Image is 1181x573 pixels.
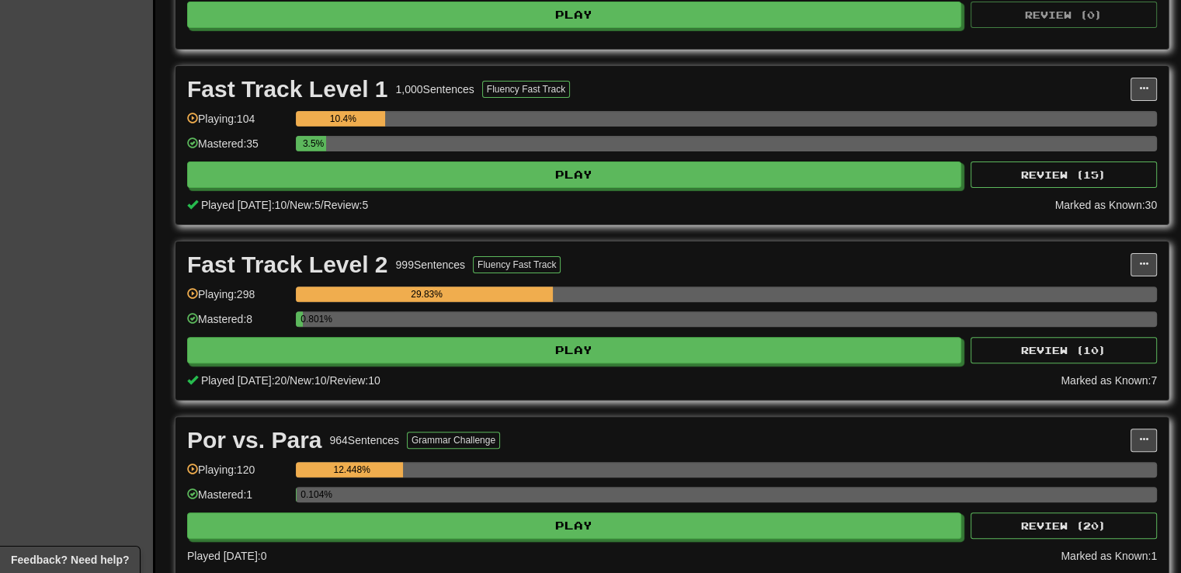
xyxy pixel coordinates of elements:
[300,462,403,477] div: 12.448%
[300,286,553,302] div: 29.83%
[187,487,288,512] div: Mastered: 1
[287,199,290,211] span: /
[187,462,288,488] div: Playing: 120
[473,256,561,273] button: Fluency Fast Track
[300,111,385,127] div: 10.4%
[396,82,474,97] div: 1,000 Sentences
[187,550,266,562] span: Played [DATE]: 0
[971,2,1157,28] button: Review (0)
[187,311,288,337] div: Mastered: 8
[321,199,324,211] span: /
[11,552,129,568] span: Open feedback widget
[187,78,388,101] div: Fast Track Level 1
[187,429,321,452] div: Por vs. Para
[187,512,961,539] button: Play
[287,374,290,387] span: /
[329,374,380,387] span: Review: 10
[971,161,1157,188] button: Review (15)
[300,136,326,151] div: 3.5%
[187,337,961,363] button: Play
[971,337,1157,363] button: Review (10)
[396,257,466,273] div: 999 Sentences
[407,432,500,449] button: Grammar Challenge
[1061,373,1157,388] div: Marked as Known: 7
[1054,197,1157,213] div: Marked as Known: 30
[201,199,287,211] span: Played [DATE]: 10
[482,81,570,98] button: Fluency Fast Track
[187,161,961,188] button: Play
[1061,548,1157,564] div: Marked as Known: 1
[290,199,321,211] span: New: 5
[187,286,288,312] div: Playing: 298
[290,374,326,387] span: New: 10
[187,2,961,28] button: Play
[327,374,330,387] span: /
[300,311,303,327] div: 0.801%
[971,512,1157,539] button: Review (20)
[187,111,288,137] div: Playing: 104
[201,374,287,387] span: Played [DATE]: 20
[187,136,288,161] div: Mastered: 35
[187,253,388,276] div: Fast Track Level 2
[329,432,399,448] div: 964 Sentences
[324,199,369,211] span: Review: 5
